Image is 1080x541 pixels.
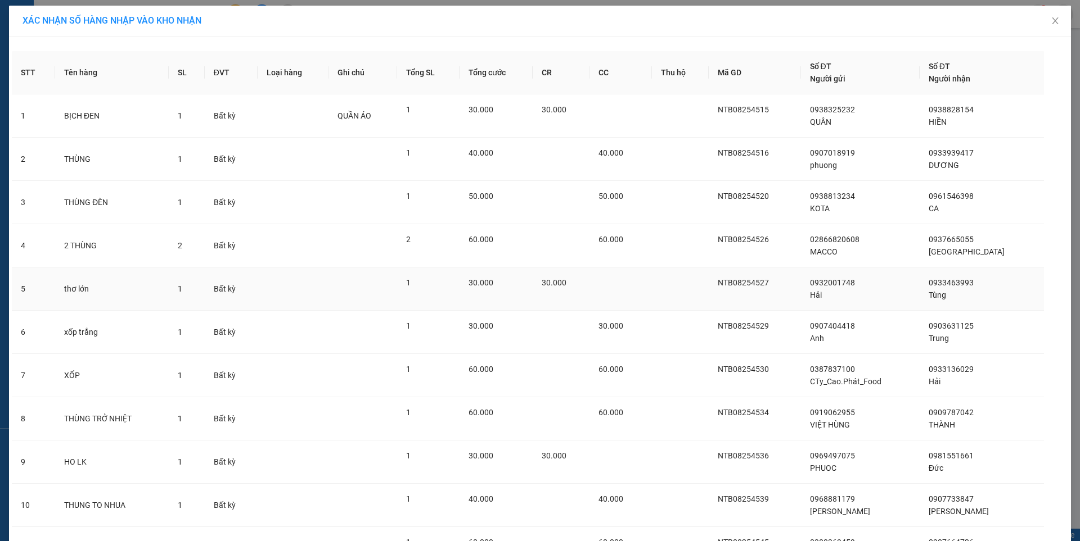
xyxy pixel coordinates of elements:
[810,451,855,460] span: 0969497075
[469,235,493,244] span: 60.000
[598,408,623,417] span: 60.000
[533,51,589,94] th: CR
[406,408,411,417] span: 1
[718,192,769,201] span: NTB08254520
[718,278,769,287] span: NTB08254527
[406,494,411,503] span: 1
[12,181,55,224] td: 3
[55,267,169,311] td: thơ lớn
[810,278,855,287] span: 0932001748
[810,105,855,114] span: 0938325232
[55,484,169,527] td: THUNG TO NHUA
[12,354,55,397] td: 7
[12,267,55,311] td: 5
[205,354,258,397] td: Bất kỳ
[810,290,822,299] span: Hải
[205,484,258,527] td: Bất kỳ
[929,463,943,472] span: Đức
[810,334,824,343] span: Anh
[205,311,258,354] td: Bất kỳ
[406,148,411,157] span: 1
[929,321,974,330] span: 0903631125
[22,15,201,26] span: XÁC NHẬN SỐ HÀNG NHẬP VÀO KHO NHẬN
[1051,16,1060,25] span: close
[55,397,169,440] td: THÙNG TRỞ NHIỆT
[55,94,169,138] td: BỊCH ĐEN
[929,451,974,460] span: 0981551661
[178,154,182,163] span: 1
[598,494,623,503] span: 40.000
[718,235,769,244] span: NTB08254526
[55,138,169,181] td: THÙNG
[542,451,566,460] span: 30.000
[718,451,769,460] span: NTB08254536
[810,463,836,472] span: PHUOC
[929,161,959,170] span: DƯƠNG
[810,74,845,83] span: Người gửi
[810,161,837,170] span: phuong
[12,51,55,94] th: STT
[929,494,974,503] span: 0907733847
[598,321,623,330] span: 30.000
[12,397,55,440] td: 8
[810,507,870,516] span: [PERSON_NAME]
[406,192,411,201] span: 1
[55,181,169,224] td: THÙNG ĐÈN
[406,365,411,374] span: 1
[929,290,946,299] span: Tùng
[12,224,55,267] td: 4
[178,414,182,423] span: 1
[929,247,1005,256] span: [GEOGRAPHIC_DATA]
[810,377,881,386] span: CTy_Cao.Phát_Food
[718,365,769,374] span: NTB08254530
[469,278,493,287] span: 30.000
[12,311,55,354] td: 6
[469,408,493,417] span: 60.000
[12,138,55,181] td: 2
[598,148,623,157] span: 40.000
[718,105,769,114] span: NTB08254515
[55,354,169,397] td: XỐP
[929,235,974,244] span: 0937665055
[406,321,411,330] span: 1
[178,371,182,380] span: 1
[258,51,328,94] th: Loại hàng
[598,192,623,201] span: 50.000
[328,51,397,94] th: Ghi chú
[55,224,169,267] td: 2 THÙNG
[205,94,258,138] td: Bất kỳ
[406,105,411,114] span: 1
[169,51,205,94] th: SL
[12,94,55,138] td: 1
[205,224,258,267] td: Bất kỳ
[178,284,182,293] span: 1
[406,278,411,287] span: 1
[55,311,169,354] td: xốp trắng
[178,457,182,466] span: 1
[1039,6,1071,37] button: Close
[810,62,831,71] span: Số ĐT
[810,494,855,503] span: 0968881179
[205,440,258,484] td: Bất kỳ
[205,138,258,181] td: Bất kỳ
[810,148,855,157] span: 0907018919
[178,328,182,337] span: 1
[810,235,859,244] span: 02866820608
[929,192,974,201] span: 0961546398
[205,397,258,440] td: Bất kỳ
[929,365,974,374] span: 0933136029
[589,51,652,94] th: CC
[12,440,55,484] td: 9
[929,148,974,157] span: 0933939417
[406,235,411,244] span: 2
[929,334,949,343] span: Trung
[929,278,974,287] span: 0933463993
[469,365,493,374] span: 60.000
[542,105,566,114] span: 30.000
[337,111,371,120] span: QUẦN ÁO
[469,494,493,503] span: 40.000
[929,420,955,429] span: THÀNH
[929,408,974,417] span: 0909787042
[718,321,769,330] span: NTB08254529
[810,247,838,256] span: MACCO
